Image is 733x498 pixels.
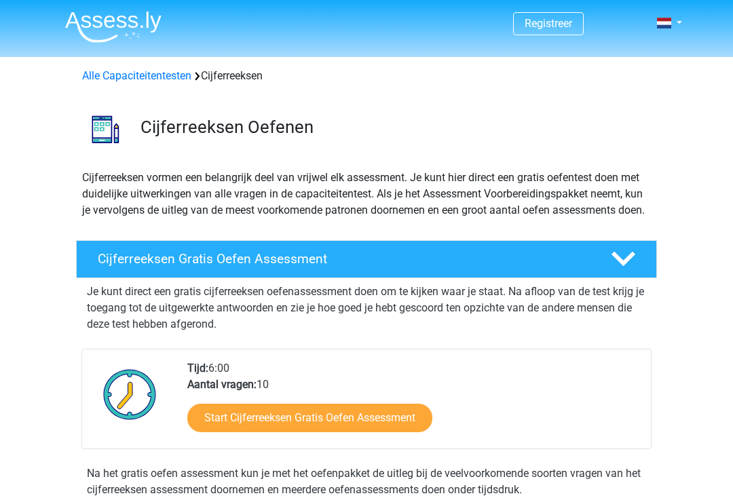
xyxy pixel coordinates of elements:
[65,11,162,43] img: Assessly
[77,100,134,158] img: cijferreeksen
[187,362,208,375] b: Tijd:
[96,360,164,428] img: Klok
[87,284,646,332] p: Je kunt direct een gratis cijferreeksen oefenassessment doen om te kijken waar je staat. Na afloo...
[82,170,651,218] p: Cijferreeksen vormen een belangrijk deel van vrijwel elk assessment. Je kunt hier direct een grat...
[98,251,589,267] h4: Cijferreeksen Gratis Oefen Assessment
[81,465,652,498] div: Na het gratis oefen assessment kun je met het oefenpakket de uitleg bij de veelvoorkomende soorte...
[71,240,662,278] a: Cijferreeksen Gratis Oefen Assessment
[140,117,646,138] h3: Cijferreeksen Oefenen
[187,404,432,432] a: Start Cijferreeksen Gratis Oefen Assessment
[82,69,191,82] a: Alle Capaciteitentesten
[177,360,650,448] div: 6:00 10
[525,17,572,30] a: Registreer
[77,68,656,84] div: Cijferreeksen
[187,378,257,391] b: Aantal vragen:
